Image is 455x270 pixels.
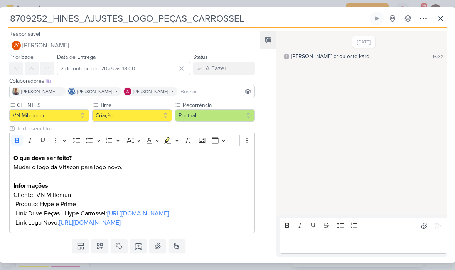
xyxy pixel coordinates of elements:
[193,62,255,75] button: A Fazer
[99,101,172,109] label: Time
[9,31,40,37] label: Responsável
[13,190,251,200] p: Cliente: VN Millenium
[179,87,253,96] input: Buscar
[9,38,255,52] button: JV [PERSON_NAME]
[193,54,208,60] label: Status
[13,218,251,227] p: -Link Logo Novo:
[9,109,89,122] button: VN Millenium
[9,77,255,85] div: Colaboradores
[59,219,121,227] a: [URL][DOMAIN_NAME]
[280,233,447,254] div: Editor editing area: main
[124,88,131,95] img: Alessandra Gomes
[15,125,255,133] input: Texto sem título
[9,148,255,233] div: Editor editing area: main
[8,12,369,25] input: Kard Sem Título
[291,52,369,60] div: [PERSON_NAME] criou este kard
[92,109,172,122] button: Criação
[21,88,56,95] span: [PERSON_NAME]
[13,200,251,209] p: -Produto: Hype e Prime
[182,101,255,109] label: Recorrência
[9,133,255,148] div: Editor toolbar
[13,154,72,162] strong: O que deve ser feito?
[175,109,255,122] button: Pontual
[206,64,226,73] div: A Fazer
[12,88,20,95] img: Iara Santos
[280,218,447,233] div: Editor toolbar
[9,54,34,60] label: Prioridade
[14,43,19,48] p: JV
[13,182,48,190] strong: Informações
[22,41,69,50] span: [PERSON_NAME]
[107,210,169,217] a: [URL][DOMAIN_NAME]
[13,163,251,172] p: Mudar o logo da Vitacon para logo novo.
[374,15,380,22] div: Ligar relógio
[13,209,251,218] p: -Link Drive Peças - Hype Carrossel:
[12,41,21,50] div: Joney Viana
[433,53,443,60] div: 16:32
[133,88,168,95] span: [PERSON_NAME]
[16,101,89,109] label: CLIENTES
[77,88,112,95] span: [PERSON_NAME]
[68,88,76,95] img: Caroline Traven De Andrade
[57,62,190,75] input: Select a date
[57,54,96,60] label: Data de Entrega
